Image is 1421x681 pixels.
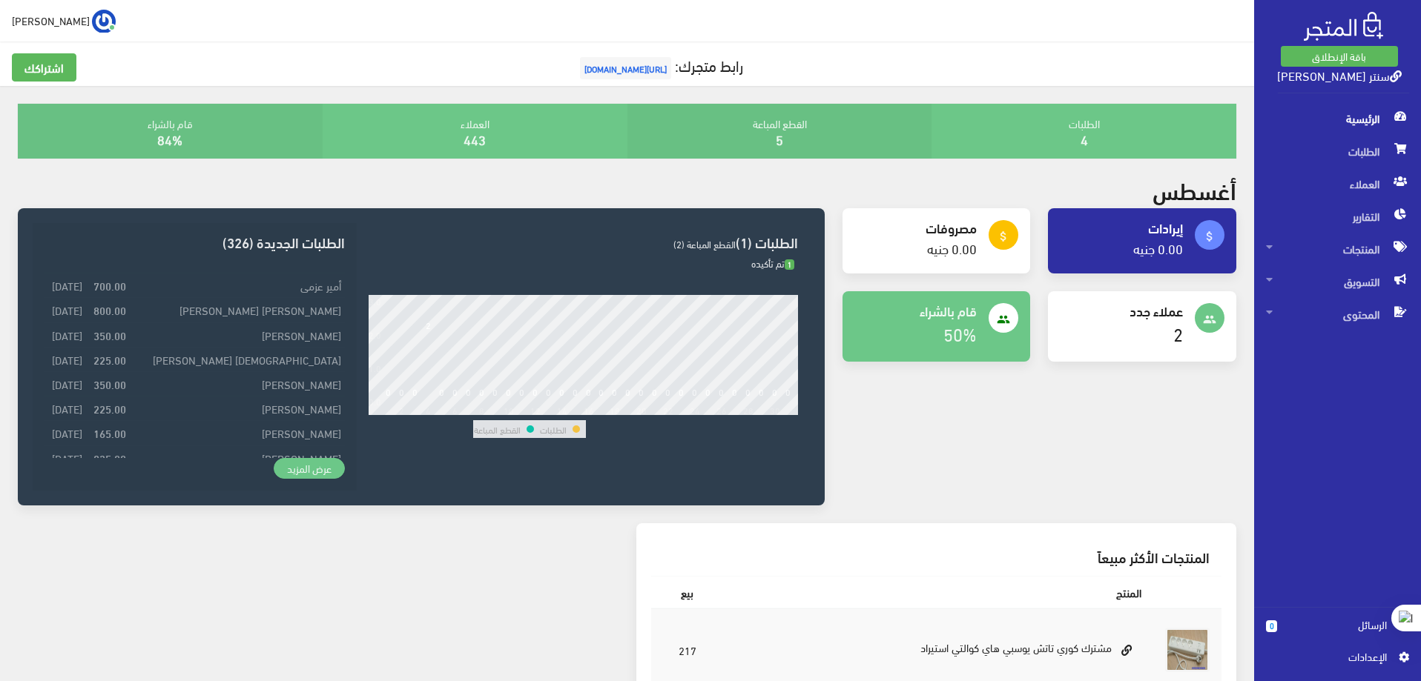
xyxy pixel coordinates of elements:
div: 14 [557,405,567,415]
td: [DATE] [44,445,86,470]
div: 2 [399,405,404,415]
h4: مصروفات [854,220,977,235]
i: people [997,313,1010,326]
div: الطلبات [932,104,1236,159]
td: [DATE] [44,273,86,298]
strong: 225.00 [93,400,126,416]
td: [PERSON_NAME] [130,445,344,470]
td: [DATE] [44,421,86,445]
span: التقارير [1266,200,1409,233]
span: تم تأكيده [751,254,794,272]
div: 28 [743,405,754,415]
div: 24 [690,405,700,415]
div: القطع المباعة [627,104,932,159]
a: المحتوى [1254,298,1421,330]
a: عرض المزيد [274,458,345,479]
td: الطلبات [539,420,567,438]
div: 22 [663,405,673,415]
a: اشتراكك [12,53,76,82]
strong: 800.00 [93,302,126,318]
a: باقة الإنطلاق [1281,46,1398,67]
h3: المنتجات الأكثر مبيعاً [663,550,1210,564]
td: [DATE] [44,298,86,322]
div: 12 [530,405,541,415]
a: 5 [776,127,783,151]
a: رابط متجرك:[URL][DOMAIN_NAME] [576,51,743,79]
strong: 350.00 [93,327,126,343]
strong: 700.00 [93,277,126,293]
img: mshtrk-kory-tatsh-tosby-hay-koalty-astyrad.jpg [1165,628,1210,672]
a: 443 [464,127,486,151]
td: [DATE] [44,347,86,371]
div: العملاء [323,104,627,159]
div: 18 [610,405,620,415]
div: 16 [584,405,594,415]
strong: 165.00 [93,425,126,441]
a: سنتر [PERSON_NAME] [1277,64,1402,86]
td: [PERSON_NAME] [130,396,344,421]
a: 0.00 جنيه [927,236,977,260]
div: 10 [504,405,514,415]
th: المنتج [724,576,1153,608]
span: [URL][DOMAIN_NAME] [580,57,671,79]
td: [DATE] [44,396,86,421]
span: [PERSON_NAME] [12,11,90,30]
a: 4 [1081,127,1088,151]
a: 0.00 جنيه [1133,236,1183,260]
a: 2 [1173,317,1183,349]
a: الرئيسية [1254,102,1421,135]
a: اﻹعدادات [1266,648,1409,672]
span: المحتوى [1266,298,1409,330]
td: القطع المباعة [473,420,521,438]
i: people [1203,313,1216,326]
img: ... [92,10,116,33]
span: الرسائل [1289,617,1387,633]
strong: 825.00 [93,450,126,466]
a: التقارير [1254,200,1421,233]
td: [PERSON_NAME] [PERSON_NAME] [130,298,344,322]
div: 6 [452,405,458,415]
div: 30 [770,405,780,415]
iframe: Drift Widget Chat Controller [18,579,74,636]
span: العملاء [1266,167,1409,200]
div: قام بالشراء [18,104,323,159]
span: 1 [785,259,794,270]
td: [PERSON_NAME] [130,372,344,396]
span: اﻹعدادات [1278,648,1386,665]
i: attach_money [997,230,1010,243]
img: . [1304,12,1383,41]
a: ... [PERSON_NAME] [12,9,116,33]
a: العملاء [1254,167,1421,200]
div: 4 [426,405,431,415]
h4: عملاء جدد [1060,303,1183,318]
td: أمير عزمى [130,273,344,298]
h3: الطلبات (1) [369,235,798,249]
td: [PERSON_NAME] [130,421,344,445]
strong: 225.00 [93,351,126,368]
span: الرئيسية [1266,102,1409,135]
h2: أغسطس [1153,176,1236,202]
h3: الطلبات الجديدة (326) [44,235,344,249]
div: 26 [716,405,727,415]
span: القطع المباعة (2) [673,235,736,253]
td: [DATE] [44,322,86,347]
strong: 350.00 [93,376,126,392]
h4: إيرادات [1060,220,1183,235]
td: [DATE] [44,372,86,396]
th: بيع [651,576,724,608]
span: الطلبات [1266,135,1409,167]
div: 20 [636,405,647,415]
a: 0 الرسائل [1266,617,1409,648]
h4: قام بالشراء [854,303,977,318]
a: المنتجات [1254,233,1421,265]
a: 84% [157,127,182,151]
a: الطلبات [1254,135,1421,167]
span: المنتجات [1266,233,1409,265]
td: [DEMOGRAPHIC_DATA] [PERSON_NAME] [130,347,344,371]
i: attach_money [1203,230,1216,243]
a: 50% [943,317,977,349]
td: [PERSON_NAME] [130,322,344,347]
div: 8 [479,405,484,415]
span: التسويق [1266,265,1409,298]
span: 0 [1266,620,1277,632]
